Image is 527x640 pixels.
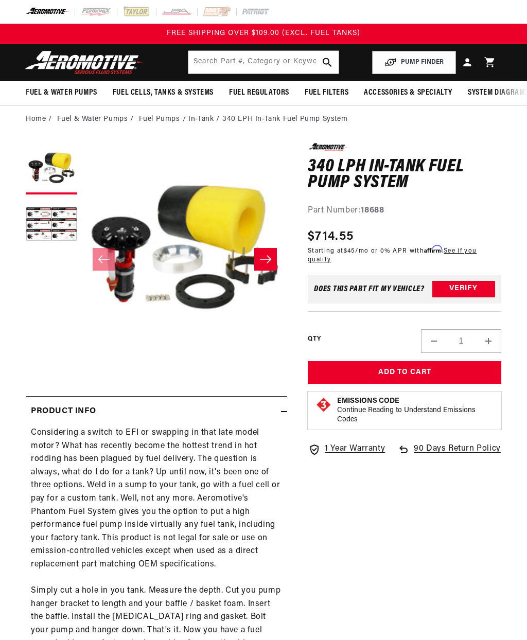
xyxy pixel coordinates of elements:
div: Does This part fit My vehicle? [314,285,425,293]
button: Load image 2 in gallery view [26,200,77,251]
img: Aeromotive [22,50,151,75]
p: Starting at /mo or 0% APR with . [308,246,501,264]
div: Part Number: [308,204,501,218]
a: See if you qualify - Learn more about Affirm Financing (opens in modal) [308,248,477,263]
li: In-Tank [188,114,222,125]
span: 90 Days Return Policy [414,442,501,466]
span: Affirm [424,245,442,253]
summary: Product Info [26,397,287,426]
h2: Product Info [31,405,96,418]
summary: Fuel Filters [297,81,356,105]
span: 1 Year Warranty [325,442,385,456]
li: 340 LPH In-Tank Fuel Pump System [222,114,347,125]
nav: breadcrumbs [26,114,501,125]
span: $714.55 [308,227,354,246]
button: PUMP FINDER [372,51,456,74]
button: Verify [432,281,495,297]
p: Continue Reading to Understand Emissions Codes [337,406,494,424]
button: Slide right [254,248,277,271]
summary: Fuel Regulators [221,81,297,105]
strong: Emissions Code [337,397,399,405]
summary: Accessories & Specialty [356,81,460,105]
span: Fuel Filters [305,87,348,98]
a: 1 Year Warranty [308,442,385,456]
span: $45 [344,248,356,254]
label: QTY [308,335,321,344]
summary: Fuel Cells, Tanks & Systems [105,81,221,105]
a: Home [26,114,46,125]
span: Fuel & Water Pumps [26,87,97,98]
span: Accessories & Specialty [364,87,452,98]
button: Add to Cart [308,361,501,384]
h1: 340 LPH In-Tank Fuel Pump System [308,159,501,191]
img: Emissions code [315,397,332,413]
button: Load image 1 in gallery view [26,143,77,194]
strong: 18688 [361,206,384,215]
media-gallery: Gallery Viewer [26,143,287,376]
button: search button [316,51,339,74]
a: Fuel Pumps [139,114,180,125]
input: Search by Part Number, Category or Keyword [188,51,339,74]
summary: Fuel & Water Pumps [18,81,105,105]
a: Fuel & Water Pumps [57,114,128,125]
button: Emissions CodeContinue Reading to Understand Emissions Codes [337,397,494,424]
button: Slide left [93,248,115,271]
span: Fuel Cells, Tanks & Systems [113,87,214,98]
span: Fuel Regulators [229,87,289,98]
a: 90 Days Return Policy [397,442,501,466]
span: FREE SHIPPING OVER $109.00 (EXCL. FUEL TANKS) [167,29,360,37]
